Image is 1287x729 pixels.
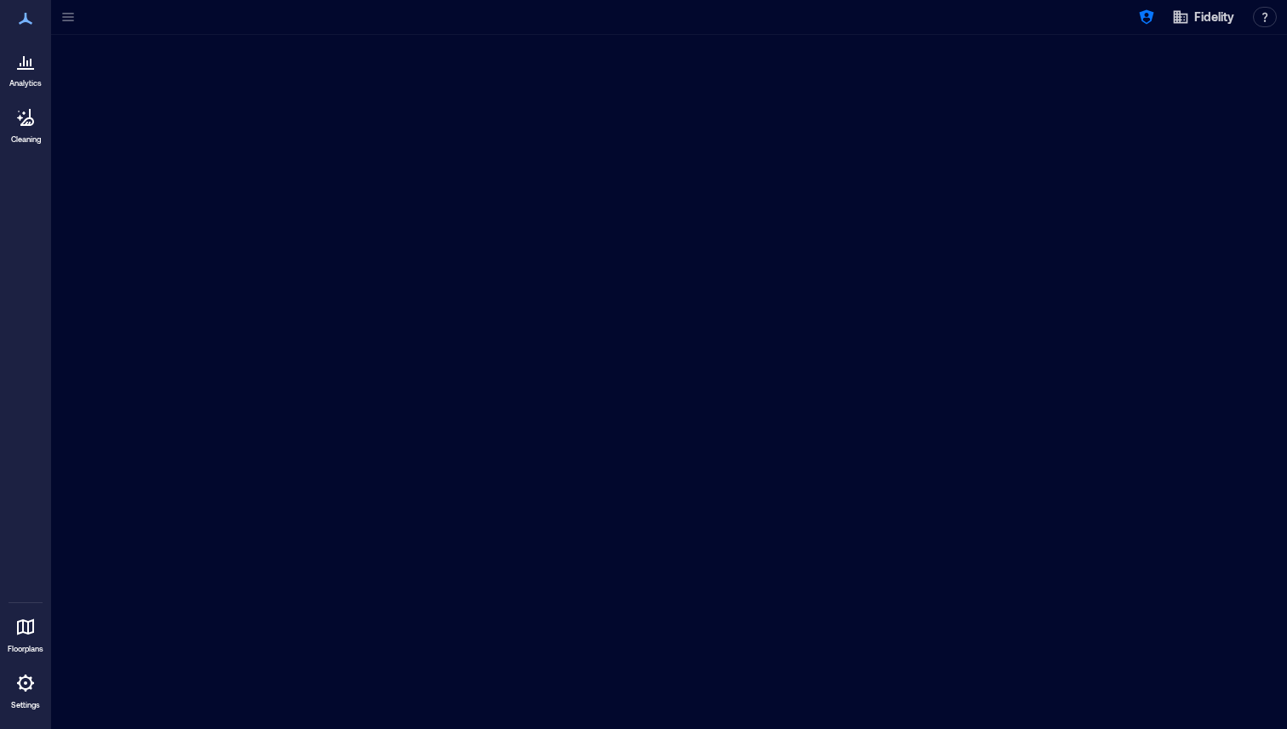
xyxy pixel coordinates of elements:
p: Analytics [9,78,42,88]
p: Cleaning [11,134,41,145]
p: Settings [11,700,40,710]
button: Fidelity [1167,3,1239,31]
p: Floorplans [8,644,43,654]
a: Settings [5,663,46,715]
span: Fidelity [1194,9,1234,26]
a: Analytics [4,41,47,94]
a: Cleaning [4,97,47,150]
a: Floorplans [3,607,49,659]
